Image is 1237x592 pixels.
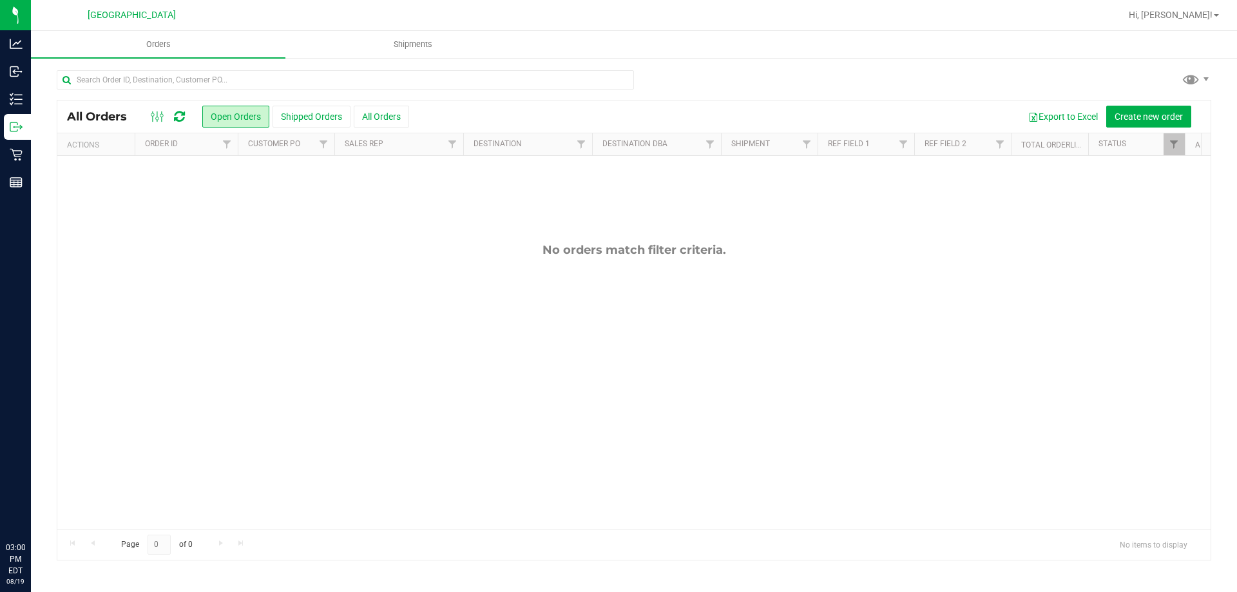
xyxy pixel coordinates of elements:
[893,133,914,155] a: Filter
[474,139,522,148] a: Destination
[828,139,870,148] a: Ref Field 1
[700,133,721,155] a: Filter
[731,139,770,148] a: Shipment
[796,133,818,155] a: Filter
[10,37,23,50] inline-svg: Analytics
[38,487,53,502] iframe: Resource center unread badge
[571,133,592,155] a: Filter
[6,577,25,586] p: 08/19
[10,176,23,189] inline-svg: Reports
[376,39,450,50] span: Shipments
[129,39,188,50] span: Orders
[925,139,966,148] a: Ref Field 2
[313,133,334,155] a: Filter
[1098,139,1126,148] a: Status
[31,31,285,58] a: Orders
[10,120,23,133] inline-svg: Outbound
[6,542,25,577] p: 03:00 PM EDT
[990,133,1011,155] a: Filter
[145,139,178,148] a: Order ID
[273,106,350,128] button: Shipped Orders
[1129,10,1213,20] span: Hi, [PERSON_NAME]!
[442,133,463,155] a: Filter
[10,93,23,106] inline-svg: Inventory
[13,489,52,528] iframe: Resource center
[1164,133,1185,155] a: Filter
[248,139,300,148] a: Customer PO
[57,70,634,90] input: Search Order ID, Destination, Customer PO...
[10,148,23,161] inline-svg: Retail
[202,106,269,128] button: Open Orders
[1020,106,1106,128] button: Export to Excel
[1109,535,1198,554] span: No items to display
[285,31,540,58] a: Shipments
[1106,106,1191,128] button: Create new order
[602,139,667,148] a: Destination DBA
[354,106,409,128] button: All Orders
[67,140,129,149] div: Actions
[1021,140,1091,149] a: Total Orderlines
[67,110,140,124] span: All Orders
[110,535,203,555] span: Page of 0
[345,139,383,148] a: Sales Rep
[10,65,23,78] inline-svg: Inbound
[57,243,1211,257] div: No orders match filter criteria.
[88,10,176,21] span: [GEOGRAPHIC_DATA]
[216,133,238,155] a: Filter
[1115,111,1183,122] span: Create new order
